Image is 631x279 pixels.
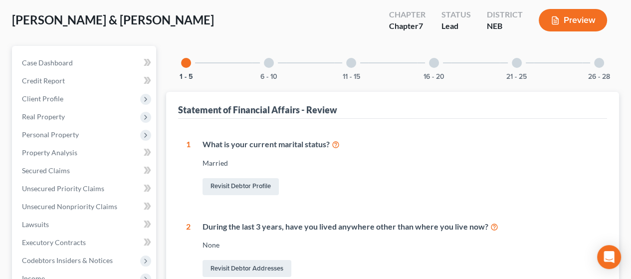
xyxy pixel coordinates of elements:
[14,216,156,234] a: Lawsuits
[22,112,65,121] span: Real Property
[423,73,444,80] button: 16 - 20
[22,238,86,247] span: Executory Contracts
[22,184,104,193] span: Unsecured Priority Claims
[597,245,621,269] div: Open Intercom Messenger
[441,9,471,20] div: Status
[203,260,291,277] a: Revisit Debtor Addresses
[22,58,73,67] span: Case Dashboard
[14,198,156,216] a: Unsecured Nonpriority Claims
[12,12,214,27] span: [PERSON_NAME] & [PERSON_NAME]
[22,166,70,175] span: Secured Claims
[588,73,610,80] button: 26 - 28
[14,54,156,72] a: Case Dashboard
[22,76,65,85] span: Credit Report
[506,73,527,80] button: 21 - 25
[389,20,425,32] div: Chapter
[14,72,156,90] a: Credit Report
[22,202,117,211] span: Unsecured Nonpriority Claims
[203,178,279,195] a: Revisit Debtor Profile
[389,9,425,20] div: Chapter
[14,234,156,252] a: Executory Contracts
[203,158,599,168] div: Married
[22,256,113,265] span: Codebtors Insiders & Notices
[203,240,599,250] div: None
[14,180,156,198] a: Unsecured Priority Claims
[441,20,471,32] div: Lead
[260,73,277,80] button: 6 - 10
[178,104,337,116] div: Statement of Financial Affairs - Review
[180,73,193,80] button: 1 - 5
[22,220,49,229] span: Lawsuits
[22,130,79,139] span: Personal Property
[419,21,423,30] span: 7
[14,144,156,162] a: Property Analysis
[487,20,523,32] div: NEB
[203,139,599,150] div: What is your current marital status?
[203,221,599,233] div: During the last 3 years, have you lived anywhere other than where you live now?
[22,148,77,157] span: Property Analysis
[487,9,523,20] div: District
[22,94,63,103] span: Client Profile
[343,73,360,80] button: 11 - 15
[14,162,156,180] a: Secured Claims
[539,9,607,31] button: Preview
[186,139,191,197] div: 1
